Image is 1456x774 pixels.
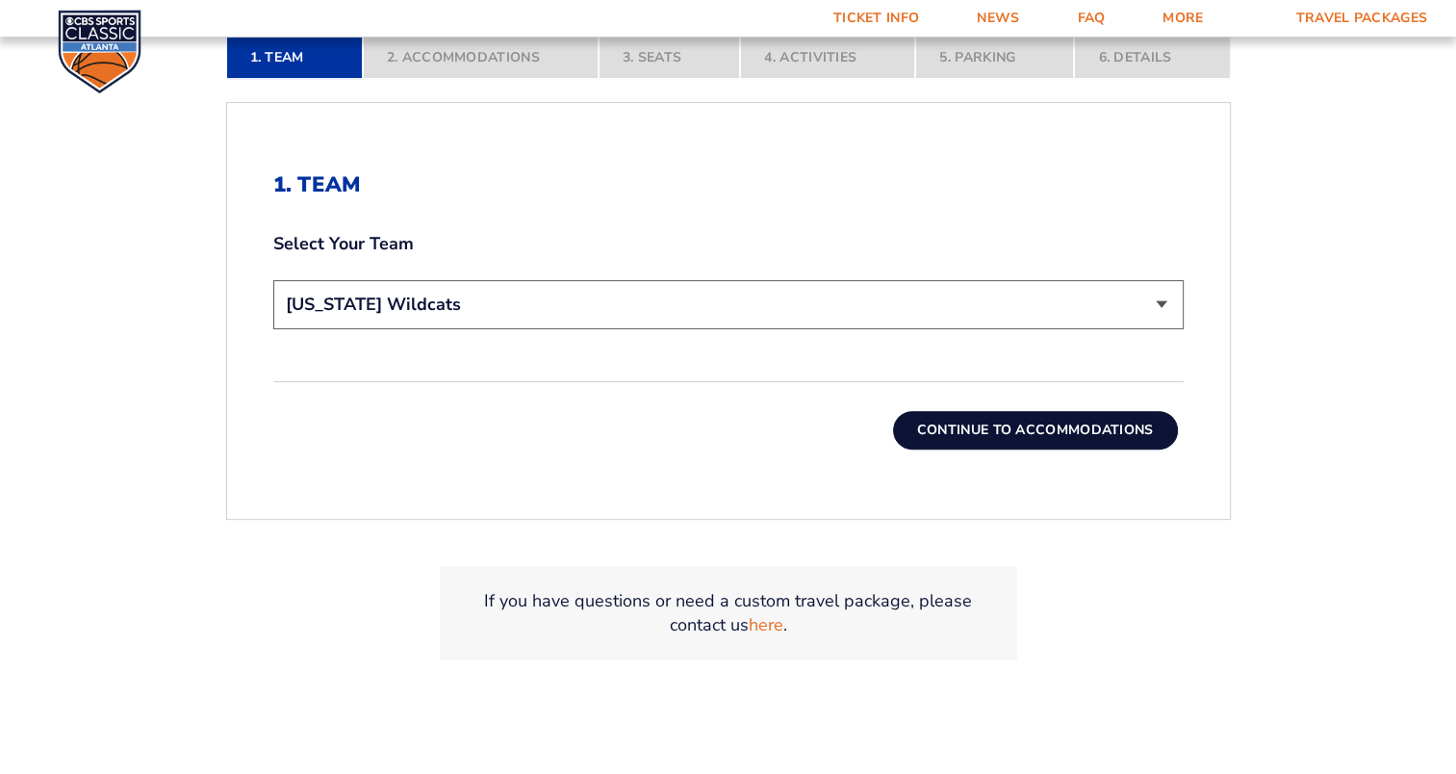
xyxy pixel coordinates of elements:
h2: 1. Team [273,172,1184,197]
img: CBS Sports Classic [58,10,141,93]
label: Select Your Team [273,232,1184,256]
a: here [749,613,783,637]
p: If you have questions or need a custom travel package, please contact us . [463,589,994,637]
button: Continue To Accommodations [893,411,1178,450]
